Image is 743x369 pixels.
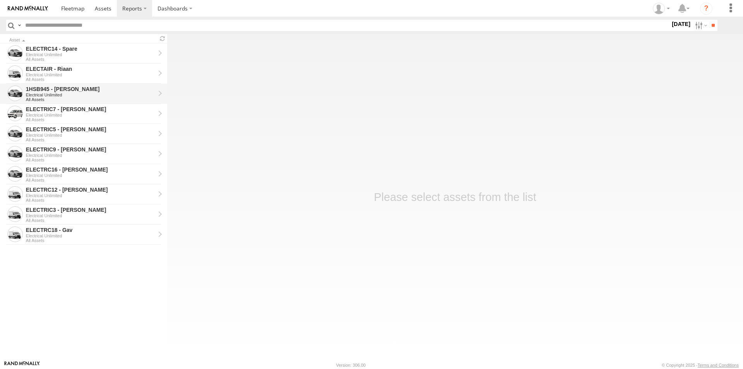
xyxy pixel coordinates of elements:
[26,113,155,117] div: Electrical Unlimited
[26,52,155,57] div: Electrical Unlimited
[26,57,155,62] div: All Assets
[26,218,155,223] div: All Assets
[9,38,155,42] div: Click to Sort
[26,106,155,113] div: ELECTRIC7 - John - View Asset History
[662,363,739,367] div: © Copyright 2025 -
[26,93,155,97] div: Electrical Unlimited
[698,363,739,367] a: Terms and Conditions
[26,133,155,137] div: Electrical Unlimited
[26,97,155,102] div: All Assets
[26,77,155,82] div: All Assets
[336,363,366,367] div: Version: 306.00
[26,86,155,93] div: 1HSB945 - Ben - View Asset History
[26,45,155,52] div: ELECTRC14 - Spare - View Asset History
[26,158,155,162] div: All Assets
[4,361,40,369] a: Visit our Website
[26,173,155,178] div: Electrical Unlimited
[26,166,155,173] div: ELECTRC16 - Johnny - View Asset History
[26,126,155,133] div: ELECTRIC5 - George - View Asset History
[26,227,155,233] div: ELECTRC18 - Gav - View Asset History
[26,186,155,193] div: ELECTRC12 - Harry - View Asset History
[26,146,155,153] div: ELECTRIC9 - Aaron - View Asset History
[700,2,712,15] i: ?
[8,6,48,11] img: rand-logo.svg
[26,178,155,182] div: All Assets
[26,72,155,77] div: Electrical Unlimited
[26,137,155,142] div: All Assets
[670,20,692,28] label: [DATE]
[26,233,155,238] div: Electrical Unlimited
[26,65,155,72] div: ELECTAIR - Riaan - View Asset History
[16,20,22,31] label: Search Query
[692,20,709,31] label: Search Filter Options
[26,213,155,218] div: Electrical Unlimited
[26,153,155,158] div: Electrical Unlimited
[26,206,155,213] div: ELECTRIC3 - Leo - View Asset History
[26,117,155,122] div: All Assets
[158,35,167,42] span: Refresh
[26,238,155,243] div: All Assets
[26,198,155,203] div: All Assets
[650,3,673,14] div: Wayne Betts
[26,193,155,198] div: Electrical Unlimited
